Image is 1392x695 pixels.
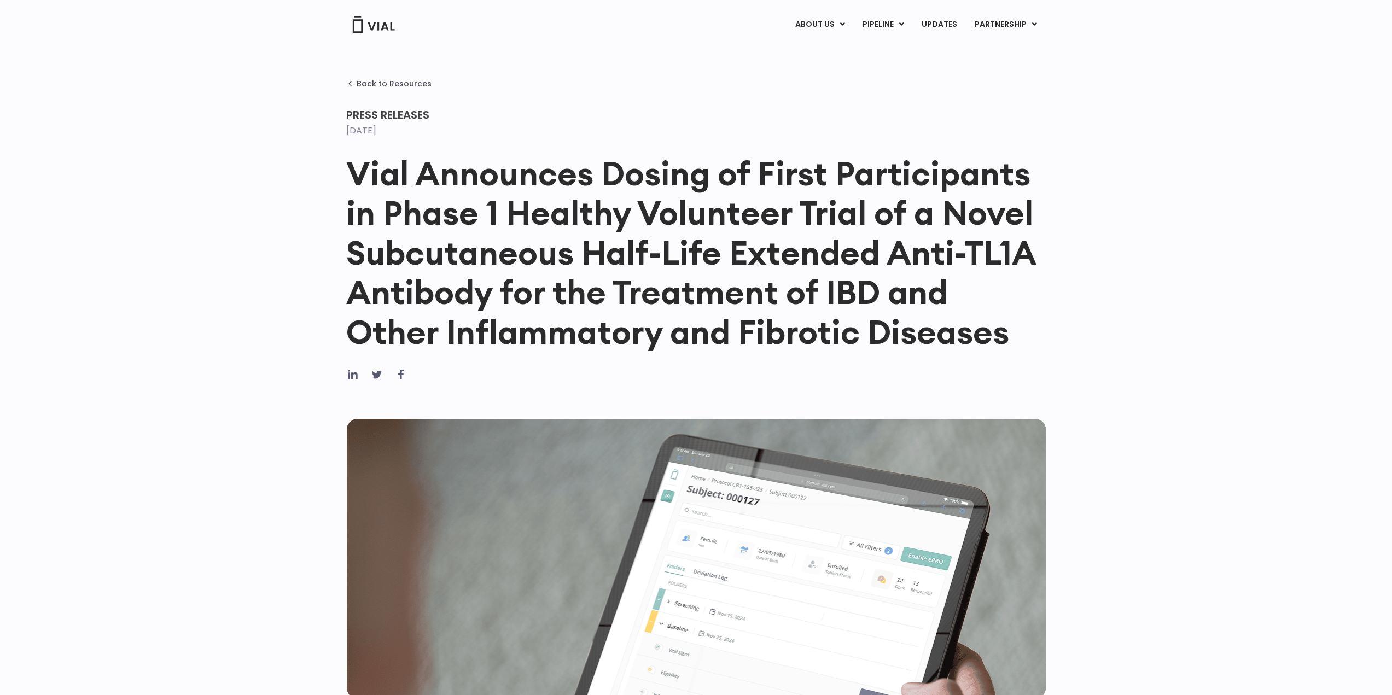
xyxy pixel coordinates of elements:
div: Share on twitter [370,368,383,381]
time: [DATE] [346,124,376,137]
a: Back to Resources [346,79,432,88]
div: Share on linkedin [346,368,359,381]
a: UPDATES [913,15,965,34]
div: Share on facebook [394,368,407,381]
a: ABOUT USMenu Toggle [787,15,853,34]
a: PIPELINEMenu Toggle [854,15,912,34]
img: Vial Logo [352,16,395,33]
span: Press Releases [346,107,429,122]
a: PARTNERSHIPMenu Toggle [966,15,1046,34]
h1: Vial Announces Dosing of First Participants in Phase 1 Healthy Volunteer Trial of a Novel Subcuta... [346,154,1046,352]
span: Back to Resources [357,79,432,88]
